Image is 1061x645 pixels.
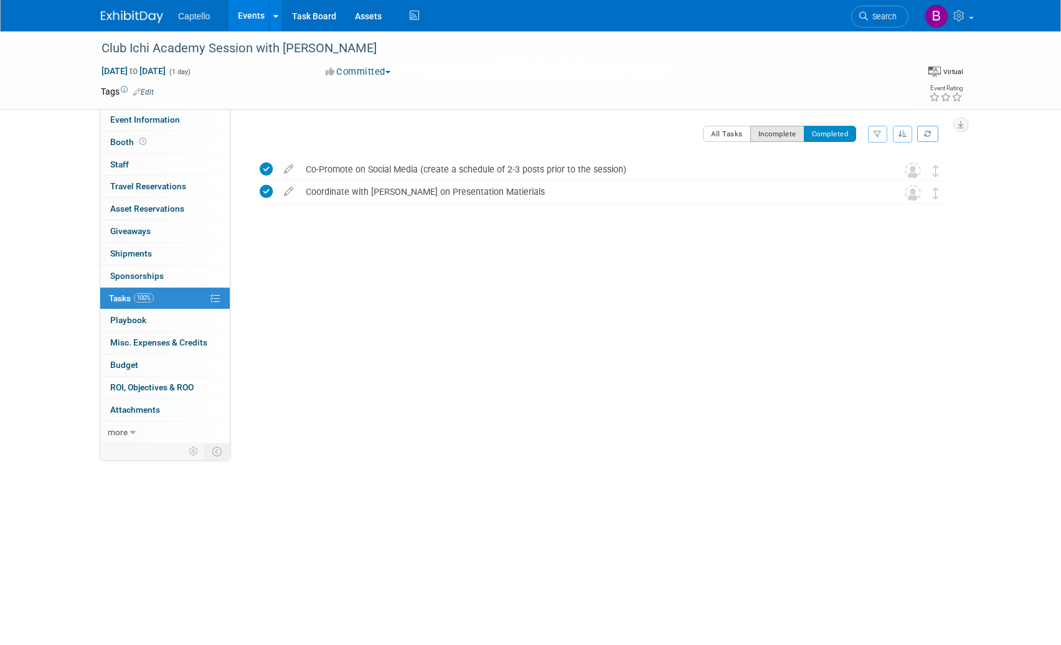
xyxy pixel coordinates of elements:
[101,85,154,98] td: Tags
[299,159,880,180] div: Co-Promote on Social Media (create a schedule of 2-3 posts prior to the session)
[100,154,230,176] a: Staff
[100,109,230,131] a: Event Information
[929,85,963,92] div: Event Rating
[278,164,299,175] a: edit
[100,176,230,197] a: Travel Reservations
[110,382,194,392] span: ROI, Objectives & ROO
[100,377,230,398] a: ROI, Objectives & ROO
[100,399,230,421] a: Attachments
[108,427,128,437] span: more
[928,67,941,77] img: Format-Virtual.png
[299,181,880,202] div: Coordinate with [PERSON_NAME] on Presentation Matierials
[110,337,207,347] span: Misc. Expenses & Credits
[137,137,149,146] span: Booth not reserved yet
[178,11,210,21] span: Captello
[321,65,395,78] button: Committed
[905,185,921,201] img: Unassigned
[110,226,151,236] span: Giveaways
[703,126,751,142] button: All Tasks
[110,248,152,258] span: Shipments
[868,12,897,21] span: Search
[100,309,230,331] a: Playbook
[205,443,230,459] td: Toggle Event Tabs
[110,181,186,191] span: Travel Reservations
[100,354,230,376] a: Budget
[943,67,963,77] div: Virtual
[100,332,230,354] a: Misc. Expenses & Credits
[101,11,163,23] img: ExhibitDay
[110,360,138,370] span: Budget
[97,37,890,60] div: Club Ichi Academy Session with [PERSON_NAME]
[100,288,230,309] a: Tasks100%
[128,66,139,76] span: to
[100,265,230,287] a: Sponsorships
[100,131,230,153] a: Booth
[928,65,963,77] div: Event Format
[933,187,939,199] i: Move task
[168,68,191,76] span: (1 day)
[933,165,939,177] i: Move task
[100,198,230,220] a: Asset Reservations
[851,6,908,27] a: Search
[110,315,146,325] span: Playbook
[133,88,154,97] a: Edit
[110,271,164,281] span: Sponsorships
[110,159,129,169] span: Staff
[750,126,804,142] button: Incomplete
[835,65,963,83] div: Event Format
[100,220,230,242] a: Giveaways
[905,162,921,179] img: Unassigned
[101,65,166,77] span: [DATE] [DATE]
[804,126,857,142] button: Completed
[110,137,149,147] span: Booth
[110,115,180,125] span: Event Information
[134,293,154,303] span: 100%
[183,443,205,459] td: Personalize Event Tab Strip
[100,421,230,443] a: more
[917,126,938,142] a: Refresh
[925,4,948,28] img: Brad Froese
[109,293,154,303] span: Tasks
[110,204,184,214] span: Asset Reservations
[110,405,160,415] span: Attachments
[100,243,230,265] a: Shipments
[278,186,299,197] a: edit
